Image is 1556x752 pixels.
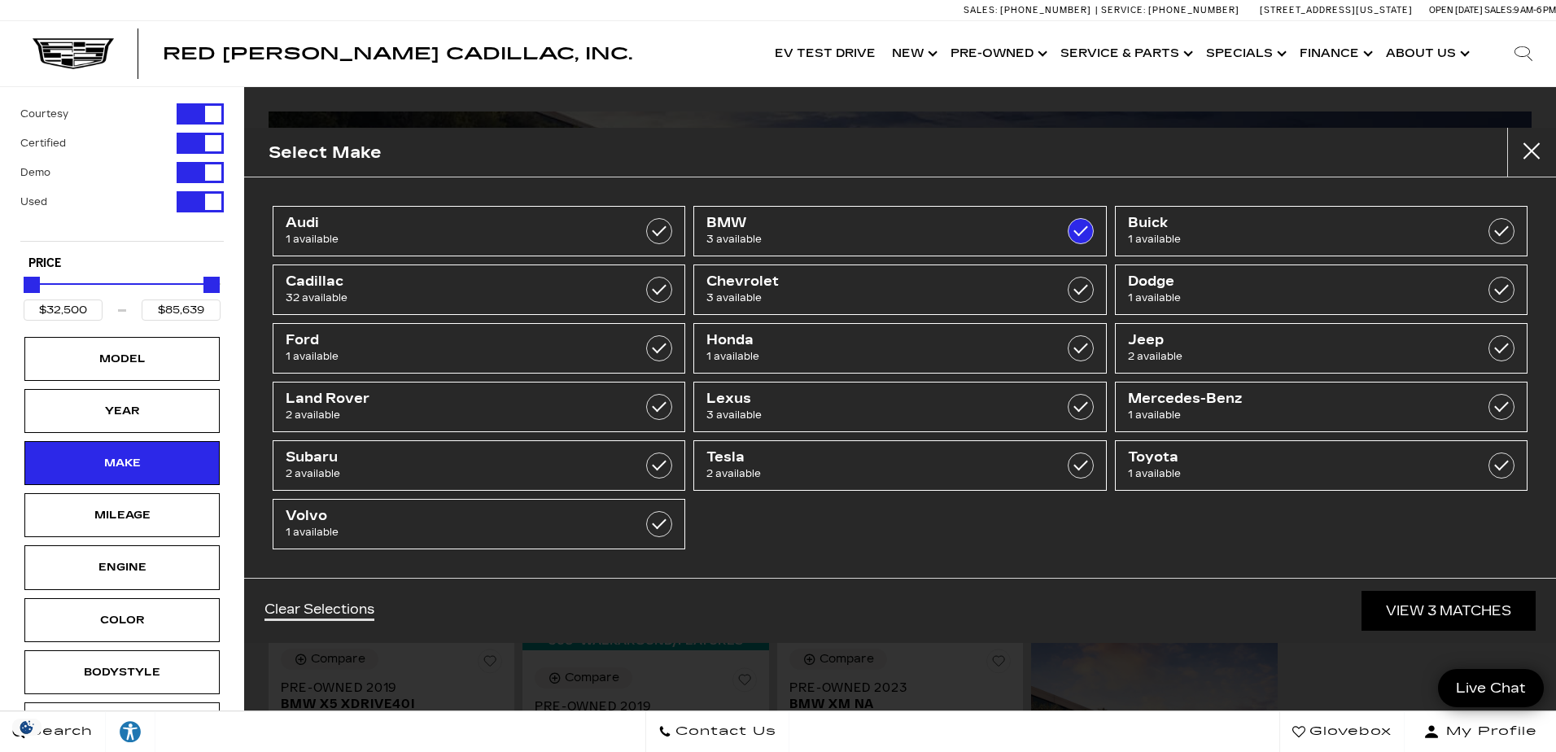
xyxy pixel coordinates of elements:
[28,256,216,271] h5: Price
[81,350,163,368] div: Model
[25,720,93,743] span: Search
[24,493,220,537] div: MileageMileage
[286,391,614,407] span: Land Rover
[273,440,685,491] a: Subaru2 available
[286,524,614,540] span: 1 available
[1101,5,1146,15] span: Service:
[1128,391,1457,407] span: Mercedes-Benz
[1361,591,1536,631] a: View 3 Matches
[1000,5,1091,15] span: [PHONE_NUMBER]
[24,650,220,694] div: BodystyleBodystyle
[203,277,220,293] div: Maximum Price
[1514,5,1556,15] span: 9 AM-6 PM
[1128,407,1457,423] span: 1 available
[1440,720,1537,743] span: My Profile
[693,382,1106,432] a: Lexus3 available
[1448,679,1534,697] span: Live Chat
[1128,273,1457,290] span: Dodge
[1128,466,1457,482] span: 1 available
[286,290,614,306] span: 32 available
[884,21,942,86] a: New
[142,299,221,321] input: Maximum
[106,719,155,744] div: Explore your accessibility options
[706,407,1035,423] span: 3 available
[1115,265,1528,315] a: Dodge1 available
[1378,21,1475,86] a: About Us
[1128,231,1457,247] span: 1 available
[81,663,163,681] div: Bodystyle
[1507,128,1556,177] button: Close
[286,449,614,466] span: Subaru
[163,46,632,62] a: Red [PERSON_NAME] Cadillac, Inc.
[8,719,46,736] section: Click to Open Cookie Consent Modal
[706,449,1035,466] span: Tesla
[269,139,382,166] h2: Select Make
[693,206,1106,256] a: BMW3 available
[273,265,685,315] a: Cadillac32 available
[273,382,685,432] a: Land Rover2 available
[273,323,685,374] a: Ford1 available
[942,21,1052,86] a: Pre-Owned
[1279,711,1405,752] a: Glovebox
[286,508,614,524] span: Volvo
[8,719,46,736] img: Opt-Out Icon
[693,440,1106,491] a: Tesla2 available
[706,466,1035,482] span: 2 available
[264,601,374,621] a: Clear Selections
[24,441,220,485] div: MakeMake
[706,391,1035,407] span: Lexus
[706,290,1035,306] span: 3 available
[1128,290,1457,306] span: 1 available
[1128,215,1457,231] span: Buick
[20,106,68,122] label: Courtesy
[81,402,163,420] div: Year
[1305,720,1392,743] span: Glovebox
[964,5,998,15] span: Sales:
[1405,711,1556,752] button: Open user profile menu
[24,337,220,381] div: ModelModel
[1115,382,1528,432] a: Mercedes-Benz1 available
[286,273,614,290] span: Cadillac
[1260,5,1413,15] a: [STREET_ADDRESS][US_STATE]
[20,135,66,151] label: Certified
[1095,6,1243,15] a: Service: [PHONE_NUMBER]
[645,711,789,752] a: Contact Us
[1052,21,1198,86] a: Service & Parts
[1115,206,1528,256] a: Buick1 available
[1148,5,1239,15] span: [PHONE_NUMBER]
[1198,21,1292,86] a: Specials
[671,720,776,743] span: Contact Us
[964,6,1095,15] a: Sales: [PHONE_NUMBER]
[286,348,614,365] span: 1 available
[286,231,614,247] span: 1 available
[81,558,163,576] div: Engine
[706,273,1035,290] span: Chevrolet
[767,21,884,86] a: EV Test Drive
[706,231,1035,247] span: 3 available
[33,38,114,69] img: Cadillac Dark Logo with Cadillac White Text
[20,103,224,241] div: Filter by Vehicle Type
[1491,21,1556,86] div: Search
[706,348,1035,365] span: 1 available
[24,299,103,321] input: Minimum
[1484,5,1514,15] span: Sales:
[286,466,614,482] span: 2 available
[1292,21,1378,86] a: Finance
[24,271,221,321] div: Price
[106,711,155,752] a: Explore your accessibility options
[286,407,614,423] span: 2 available
[1115,323,1528,374] a: Jeep2 available
[81,506,163,524] div: Mileage
[20,164,50,181] label: Demo
[24,389,220,433] div: YearYear
[286,215,614,231] span: Audi
[1128,348,1457,365] span: 2 available
[81,611,163,629] div: Color
[24,277,40,293] div: Minimum Price
[693,265,1106,315] a: Chevrolet3 available
[273,499,685,549] a: Volvo1 available
[24,598,220,642] div: ColorColor
[81,454,163,472] div: Make
[1128,332,1457,348] span: Jeep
